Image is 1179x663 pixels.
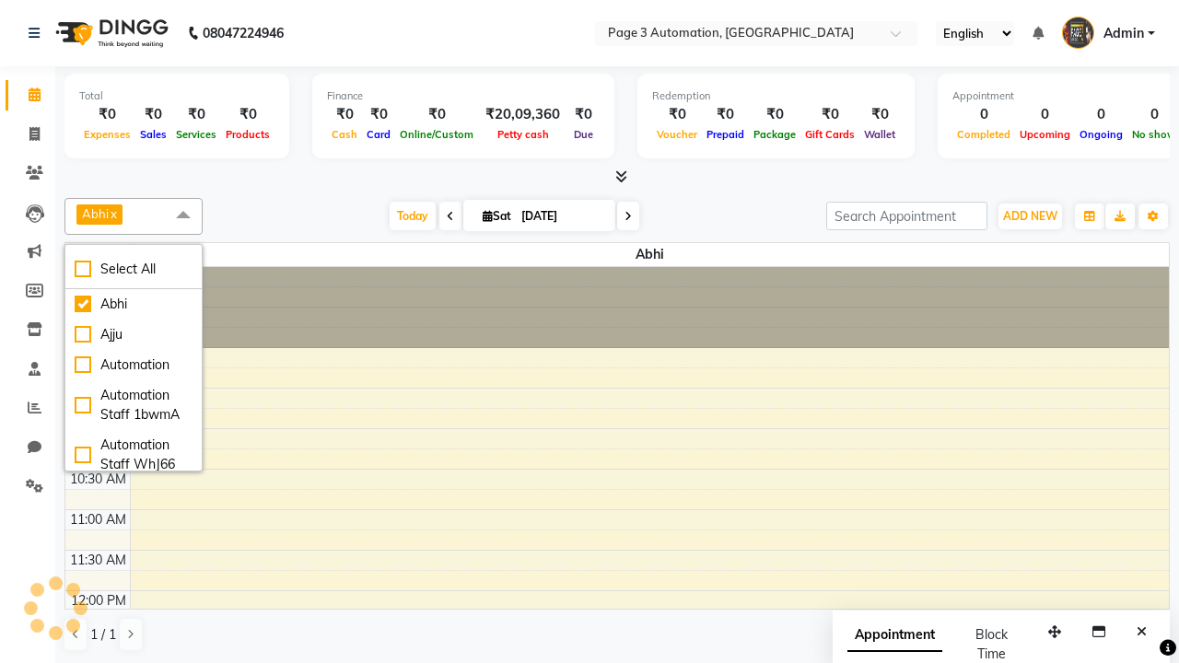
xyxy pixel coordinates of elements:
[1075,128,1127,141] span: Ongoing
[109,206,117,221] a: x
[67,591,130,611] div: 12:00 PM
[826,202,987,230] input: Search Appointment
[1062,17,1094,49] img: Admin
[395,128,478,141] span: Online/Custom
[221,128,274,141] span: Products
[749,104,800,125] div: ₹0
[1075,104,1127,125] div: 0
[79,104,135,125] div: ₹0
[75,295,193,314] div: Abhi
[859,128,900,141] span: Wallet
[203,7,284,59] b: 08047224946
[395,104,478,125] div: ₹0
[952,104,1015,125] div: 0
[327,104,362,125] div: ₹0
[800,104,859,125] div: ₹0
[75,436,193,474] div: Automation Staff WhJ66
[478,209,516,223] span: Sat
[652,128,702,141] span: Voucher
[1015,104,1075,125] div: 0
[66,470,130,489] div: 10:30 AM
[362,128,395,141] span: Card
[75,260,193,279] div: Select All
[1128,618,1155,646] button: Close
[362,104,395,125] div: ₹0
[847,619,942,652] span: Appointment
[702,128,749,141] span: Prepaid
[390,202,436,230] span: Today
[859,104,900,125] div: ₹0
[952,128,1015,141] span: Completed
[135,104,171,125] div: ₹0
[66,551,130,570] div: 11:30 AM
[702,104,749,125] div: ₹0
[327,88,600,104] div: Finance
[221,104,274,125] div: ₹0
[749,128,800,141] span: Package
[516,203,608,230] input: 2025-10-04
[478,104,567,125] div: ₹20,09,360
[171,128,221,141] span: Services
[131,243,1170,266] span: Abhi
[569,128,598,141] span: Due
[82,206,109,221] span: Abhi
[75,386,193,425] div: Automation Staff 1bwmA
[66,510,130,529] div: 11:00 AM
[652,104,702,125] div: ₹0
[652,88,900,104] div: Redemption
[79,128,135,141] span: Expenses
[1015,128,1075,141] span: Upcoming
[975,626,1008,662] span: Block Time
[800,128,859,141] span: Gift Cards
[47,7,173,59] img: logo
[135,128,171,141] span: Sales
[1003,209,1057,223] span: ADD NEW
[567,104,600,125] div: ₹0
[327,128,362,141] span: Cash
[75,325,193,344] div: Ajju
[90,625,116,645] span: 1 / 1
[1103,24,1144,43] span: Admin
[493,128,554,141] span: Petty cash
[79,88,274,104] div: Total
[998,204,1062,229] button: ADD NEW
[65,243,130,262] div: Stylist
[171,104,221,125] div: ₹0
[75,355,193,375] div: Automation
